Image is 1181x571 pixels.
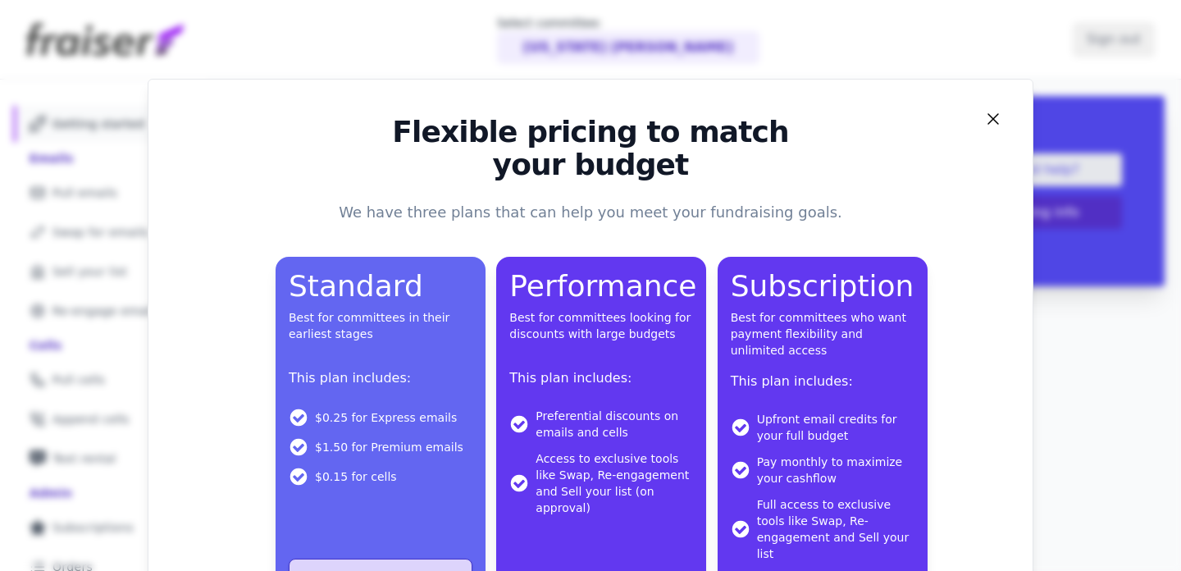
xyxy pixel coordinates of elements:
p: Best for committees who want payment flexibility and unlimited access [731,309,914,359]
li: Pay monthly to maximize your cashflow [731,454,914,486]
p: This plan includes: [509,368,693,388]
li: Access to exclusive tools like Swap, Re-engagement and Sell your list (on approval) [509,450,693,516]
p: This plan includes: [731,372,914,391]
li: $1.50 for Premium emails [289,437,472,457]
li: Full access to exclusive tools like Swap, Re-engagement and Sell your list [731,496,914,562]
li: Upfront email credits for your full budget [731,411,914,444]
li: $0.15 for cells [289,467,472,486]
span: Flexible pricing to match your budget [392,115,788,181]
p: Performance [509,270,696,303]
p: Best for committees in their earliest stages [289,309,472,342]
p: This plan includes: [289,368,472,388]
li: Preferential discounts on emails and cells [509,408,693,441]
p: Standard [289,270,423,303]
li: $0.25 for Express emails [289,408,472,427]
p: We have three plans that can help you meet your fundraising goals. [315,201,866,224]
button: Close [983,109,1003,129]
p: Subscription [731,270,914,303]
p: Best for committees looking for discounts with large budgets [509,309,693,342]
